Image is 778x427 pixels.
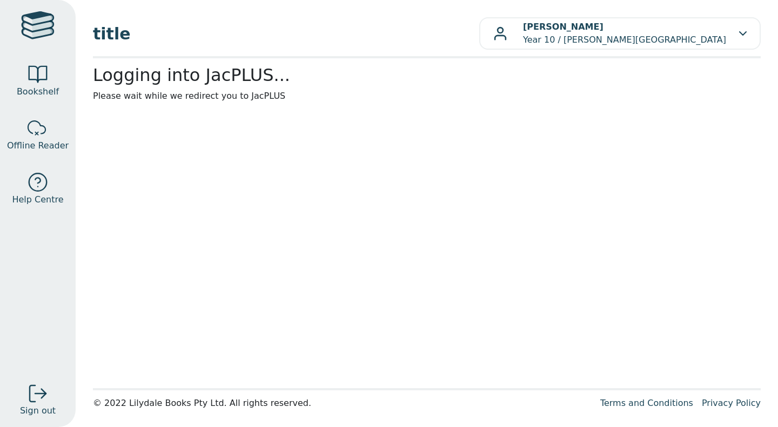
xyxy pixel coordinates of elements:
span: title [93,22,479,46]
span: Help Centre [12,193,63,206]
a: Terms and Conditions [600,398,693,408]
div: © 2022 Lilydale Books Pty Ltd. All rights reserved. [93,397,592,410]
p: Please wait while we redirect you to JacPLUS [93,90,761,103]
b: [PERSON_NAME] [523,22,603,32]
span: Bookshelf [17,85,59,98]
h2: Logging into JacPLUS... [93,65,761,85]
a: Privacy Policy [702,398,761,408]
p: Year 10 / [PERSON_NAME][GEOGRAPHIC_DATA] [523,21,726,46]
span: Sign out [20,404,56,417]
span: Offline Reader [7,139,69,152]
button: [PERSON_NAME]Year 10 / [PERSON_NAME][GEOGRAPHIC_DATA] [479,17,761,50]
